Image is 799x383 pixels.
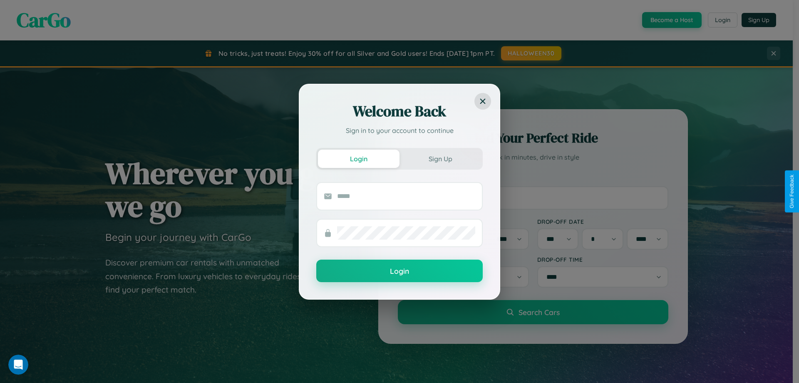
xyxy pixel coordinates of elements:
[318,150,399,168] button: Login
[8,355,28,375] iframe: Intercom live chat
[316,260,483,282] button: Login
[316,101,483,121] h2: Welcome Back
[789,175,795,208] div: Give Feedback
[316,125,483,135] p: Sign in to your account to continue
[399,150,481,168] button: Sign Up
